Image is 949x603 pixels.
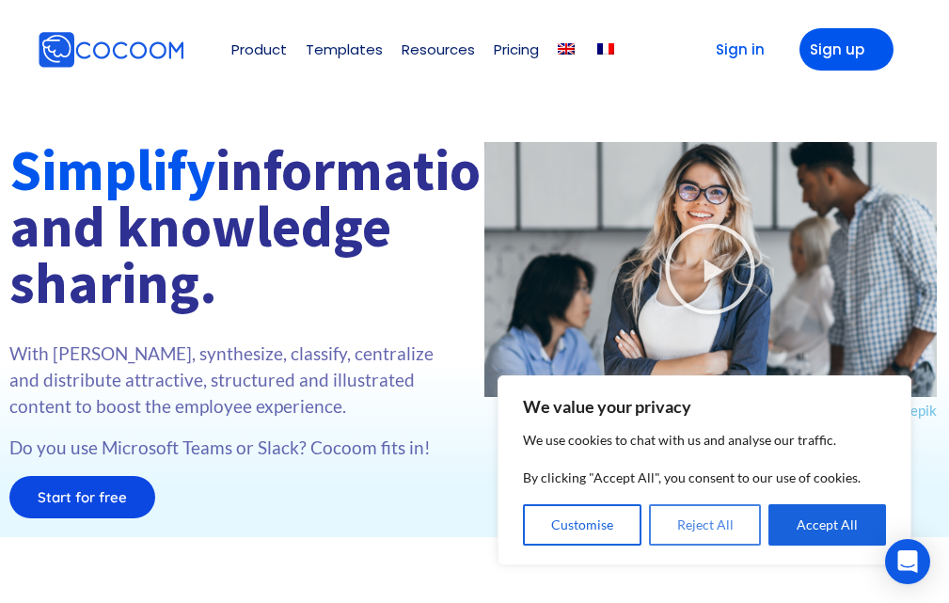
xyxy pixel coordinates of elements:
[188,49,189,50] img: Cocoom
[9,435,466,461] p: Do you use Microsoft Teams or Slack? Cocoom fits in!
[9,135,215,205] font: Simplify
[38,490,127,504] span: Start for free
[649,504,762,546] button: Reject All
[494,42,539,56] a: Pricing
[523,395,886,418] p: We value your privacy
[768,504,886,546] button: Accept All
[9,142,466,311] h1: information and knowledge sharing.
[597,43,614,55] img: French
[799,28,894,71] a: Sign up
[523,467,886,489] p: By clicking "Accept All", you consent to our use of cookies.
[306,42,383,56] a: Templates
[231,42,287,56] a: Product
[687,28,781,71] a: Sign in
[9,341,466,420] p: With [PERSON_NAME], synthesize, classify, centralize and distribute attractive, structured and il...
[38,31,184,69] img: Cocoom
[885,539,930,584] div: Open Intercom Messenger
[523,429,886,452] p: We use cookies to chat with us and analyse our traffic.
[558,43,575,55] img: English
[402,42,475,56] a: Resources
[9,476,155,518] a: Start for free
[523,504,641,546] button: Customise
